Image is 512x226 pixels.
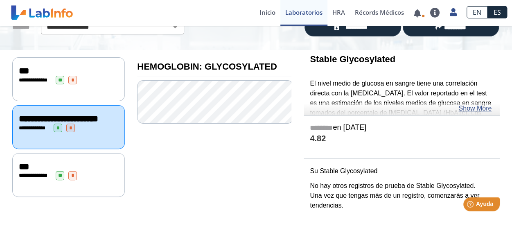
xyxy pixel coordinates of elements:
[310,134,494,144] h4: 4.82
[310,181,494,210] p: No hay otros registros de prueba de Stable Glycosylated. Una vez que tengas más de un registro, c...
[137,61,277,72] b: HEMOGLOBIN: GLYCOSYLATED
[467,6,487,18] a: EN
[439,194,503,217] iframe: Help widget launcher
[332,8,345,16] span: HRA
[310,166,494,176] p: Su Stable Glycosylated
[487,6,507,18] a: ES
[310,79,494,138] p: El nivel medio de glucosa en sangre tiene una correlación directa con la [MEDICAL_DATA]. El valor...
[458,104,492,113] a: Show More
[310,54,395,64] b: Stable Glycosylated
[310,123,494,133] h5: en [DATE]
